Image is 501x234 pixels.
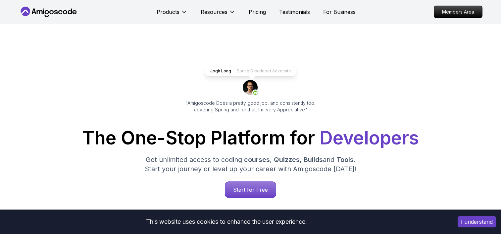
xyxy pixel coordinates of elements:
[201,8,227,16] p: Resources
[244,156,270,164] span: courses
[304,156,323,164] span: Builds
[157,8,187,21] button: Products
[237,68,291,74] p: Spring Developer Advocate
[5,214,448,229] div: This website uses cookies to enhance the user experience.
[336,156,354,164] span: Tools
[139,155,362,174] p: Get unlimited access to coding , , and . Start your journey or level up your career with Amigosco...
[274,156,300,164] span: Quizzes
[210,68,231,74] p: Jogh Long
[279,8,310,16] a: Testimonials
[157,8,179,16] p: Products
[24,129,477,147] h1: The One-Stop Platform for
[458,216,496,227] button: Accept cookies
[243,80,259,96] img: josh long
[323,8,356,16] a: For Business
[225,181,276,198] a: Start for Free
[176,100,325,113] p: "Amigoscode Does a pretty good job, and consistently too, covering Spring and for that, I'm very ...
[320,127,419,149] span: Developers
[201,8,235,21] button: Resources
[434,6,482,18] a: Members Area
[249,8,266,16] a: Pricing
